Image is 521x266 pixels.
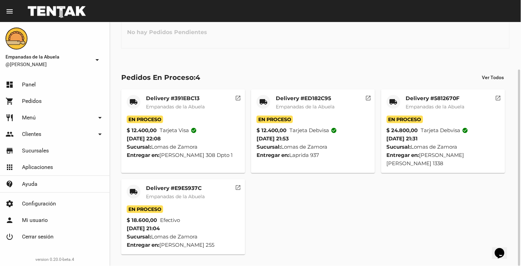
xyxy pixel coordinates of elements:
strong: Sucursal: [387,143,411,150]
div: Pedidos En Proceso: [121,72,200,83]
mat-icon: local_shipping [129,188,138,196]
div: Laprida 937 [257,151,370,159]
div: Lomas de Zamora [127,233,240,241]
span: Tarjeta visa [160,126,197,135]
strong: $ 12.400,00 [257,126,286,135]
mat-icon: local_shipping [259,98,268,106]
strong: $ 24.800,00 [387,126,418,135]
span: Empanadas de la Abuela [5,53,90,61]
mat-icon: arrow_drop_down [96,130,104,138]
span: [DATE] 21:53 [257,135,289,142]
strong: Sucursal: [257,143,281,150]
mat-icon: open_in_new [365,94,371,100]
span: Menú [22,114,36,121]
span: Empanadas de la Abuela [406,104,465,110]
span: [DATE] 21:04 [127,225,160,232]
div: [PERSON_NAME] 255 [127,241,240,249]
mat-card-title: Delivery #5812670F [406,95,465,102]
span: Empanadas de la Abuela [146,104,205,110]
strong: Entregar en: [257,152,289,158]
mat-icon: local_shipping [129,98,138,106]
span: Cerrar sesión [22,233,54,240]
div: [PERSON_NAME] [PERSON_NAME] 1338 [387,151,500,168]
mat-icon: check_circle [331,127,337,134]
h3: No hay Pedidos Pendientes [122,22,213,43]
mat-icon: settings [5,200,14,208]
mat-icon: restaurant [5,114,14,122]
span: @[PERSON_NAME] [5,61,90,68]
span: En Proceso [127,116,163,123]
strong: $ 12.400,00 [127,126,157,135]
strong: Sucursal: [127,233,151,240]
span: Empanadas de la Abuela [276,104,335,110]
div: Lomas de Zamora [127,143,240,151]
span: Ver Todos [482,75,504,80]
span: Empanadas de la Abuela [146,193,205,200]
span: [DATE] 21:31 [387,135,418,142]
mat-icon: contact_support [5,180,14,188]
span: En Proceso [127,205,163,213]
mat-icon: shopping_cart [5,97,14,105]
strong: Entregar en: [387,152,419,158]
mat-icon: arrow_drop_down [96,114,104,122]
mat-card-title: Delivery #ED182C95 [276,95,335,102]
span: Panel [22,81,36,88]
span: Tarjeta debvisa [290,126,337,135]
mat-icon: power_settings_new [5,233,14,241]
mat-icon: open_in_new [235,94,241,100]
mat-icon: dashboard [5,81,14,89]
mat-icon: arrow_drop_down [93,56,101,64]
span: 4 [195,73,200,82]
span: Configuración [22,200,56,207]
img: f0136945-ed32-4f7c-91e3-a375bc4bb2c5.png [5,28,27,50]
mat-icon: store [5,147,14,155]
iframe: chat widget [492,238,514,259]
span: En Proceso [257,116,293,123]
mat-icon: menu [5,7,14,15]
mat-icon: person [5,216,14,224]
span: Clientes [22,131,41,138]
span: Aplicaciones [22,164,53,171]
mat-icon: open_in_new [495,94,501,100]
button: Ver Todos [477,71,510,84]
mat-card-title: Delivery #391EBC13 [146,95,205,102]
strong: Sucursal: [127,143,151,150]
mat-icon: apps [5,163,14,171]
div: [PERSON_NAME] 308 Dpto 1 [127,151,240,159]
strong: Entregar en: [127,152,159,158]
div: version 0.20.0-beta.4 [5,256,104,263]
mat-icon: check_circle [191,127,197,134]
strong: Entregar en: [127,242,159,248]
mat-icon: open_in_new [235,183,241,190]
mat-icon: people [5,130,14,138]
span: Sucursales [22,147,49,154]
mat-icon: check_circle [462,127,468,134]
mat-icon: local_shipping [389,98,398,106]
div: Lomas de Zamora [257,143,370,151]
span: Pedidos [22,98,42,105]
span: Tarjeta debvisa [421,126,468,135]
span: Ayuda [22,181,37,188]
span: En Proceso [387,116,423,123]
span: Mi usuario [22,217,48,224]
span: [DATE] 22:08 [127,135,161,142]
strong: $ 18.600,00 [127,216,157,224]
mat-card-title: Delivery #E9E5937C [146,185,205,192]
div: Lomas de Zamora [387,143,500,151]
span: Efectivo [160,216,180,224]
